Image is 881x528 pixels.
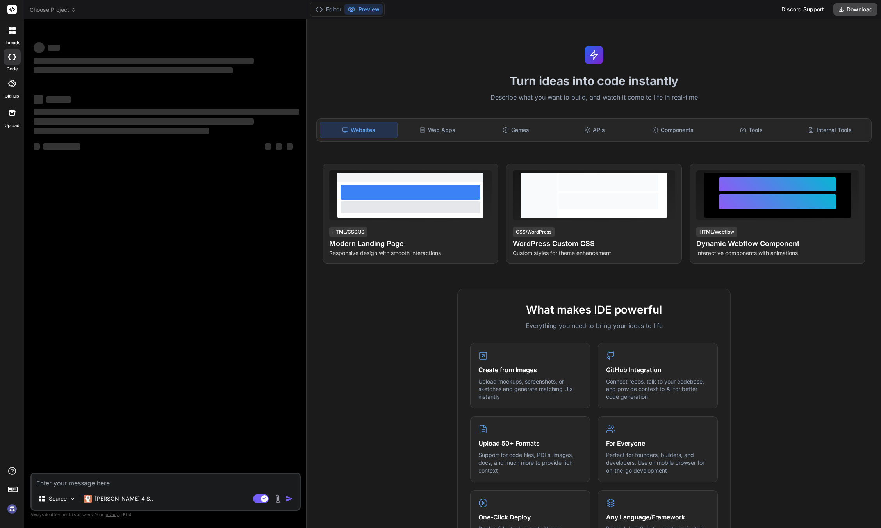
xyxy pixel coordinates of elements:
p: Always double-check its answers. Your in Bind [30,511,301,518]
h4: Create from Images [478,365,582,375]
div: HTML/Webflow [696,227,737,237]
label: GitHub [5,93,19,100]
label: code [7,66,18,72]
span: ‌ [34,95,43,104]
span: ‌ [276,143,282,150]
button: Preview [344,4,383,15]
span: ‌ [48,45,60,51]
p: Support for code files, PDFs, images, docs, and much more to provide rich context [478,451,582,474]
p: Source [49,495,67,503]
label: threads [4,39,20,46]
div: Web Apps [399,122,476,138]
span: ‌ [46,96,71,103]
h4: Modern Landing Page [329,238,492,249]
img: attachment [273,494,282,503]
img: Pick Models [69,496,76,502]
p: Connect repos, talk to your codebase, and provide context to AI for better code generation [606,378,710,401]
span: ‌ [34,118,254,125]
p: Everything you need to bring your ideas to life [470,321,718,330]
img: signin [5,502,19,516]
span: ‌ [34,143,40,150]
h4: Upload 50+ Formats [478,439,582,448]
h4: One-Click Deploy [478,512,582,522]
span: ‌ [34,42,45,53]
p: Describe what you want to build, and watch it come to life in real-time [312,93,876,103]
img: icon [285,495,293,503]
p: Upload mockups, screenshots, or sketches and generate matching UIs instantly [478,378,582,401]
img: Claude 4 Sonnet [84,495,92,503]
h4: GitHub Integration [606,365,710,375]
div: APIs [556,122,633,138]
span: ‌ [34,58,254,64]
span: ‌ [43,143,80,150]
button: Editor [312,4,344,15]
p: Responsive design with smooth interactions [329,249,492,257]
span: ‌ [34,128,209,134]
div: Games [478,122,555,138]
span: privacy [105,512,119,517]
h4: Any Language/Framework [606,512,710,522]
h2: What makes IDE powerful [470,301,718,318]
h1: Turn ideas into code instantly [312,74,876,88]
label: Upload [5,122,20,129]
h4: WordPress Custom CSS [513,238,675,249]
div: HTML/CSS/JS [329,227,367,237]
p: Custom styles for theme enhancement [513,249,675,257]
div: Websites [320,122,398,138]
span: Choose Project [30,6,76,14]
span: ‌ [287,143,293,150]
span: ‌ [34,109,299,115]
div: Discord Support [777,3,829,16]
span: ‌ [265,143,271,150]
p: Interactive components with animations [696,249,859,257]
div: Tools [713,122,790,138]
button: Download [833,3,877,16]
div: CSS/WordPress [513,227,555,237]
p: [PERSON_NAME] 4 S.. [95,495,153,503]
div: Components [634,122,711,138]
div: Internal Tools [791,122,868,138]
h4: For Everyone [606,439,710,448]
span: ‌ [34,67,233,73]
p: Perfect for founders, builders, and developers. Use on mobile browser for on-the-go development [606,451,710,474]
h4: Dynamic Webflow Component [696,238,859,249]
